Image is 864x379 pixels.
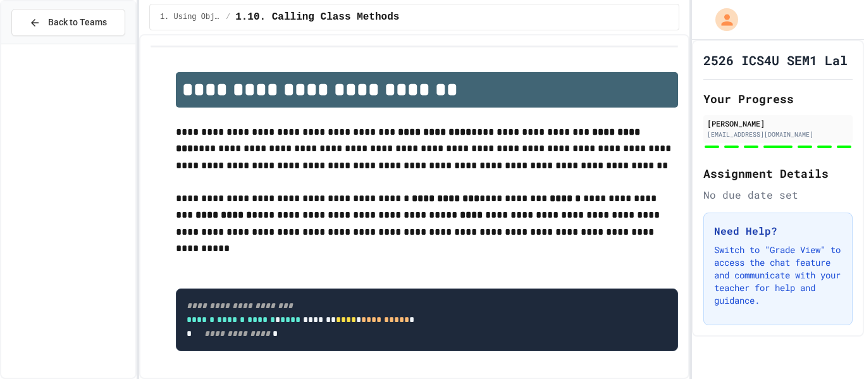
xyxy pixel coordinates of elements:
[707,130,849,139] div: [EMAIL_ADDRESS][DOMAIN_NAME]
[703,187,853,202] div: No due date set
[703,51,848,69] h1: 2526 ICS4U SEM1 Lal
[714,244,842,307] p: Switch to "Grade View" to access the chat feature and communicate with your teacher for help and ...
[759,273,851,327] iframe: chat widget
[235,9,399,25] span: 1.10. Calling Class Methods
[702,5,741,34] div: My Account
[226,12,230,22] span: /
[707,118,849,129] div: [PERSON_NAME]
[714,223,842,239] h3: Need Help?
[703,165,853,182] h2: Assignment Details
[811,328,851,366] iframe: chat widget
[160,12,221,22] span: 1. Using Objects and Methods
[11,9,125,36] button: Back to Teams
[703,90,853,108] h2: Your Progress
[48,16,107,29] span: Back to Teams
